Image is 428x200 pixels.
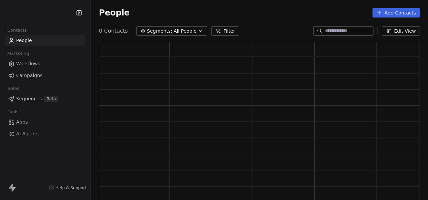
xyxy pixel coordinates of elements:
span: Sequences [16,95,42,102]
span: Contacts [4,25,30,35]
span: Campaigns [16,72,42,79]
button: Filter [211,26,239,36]
span: Segments: [147,28,172,35]
a: Apps [5,116,85,128]
button: Add Contacts [372,8,420,18]
span: AI Agents [16,130,39,137]
a: Workflows [5,58,85,69]
span: Beta [44,96,58,102]
span: Sales [5,84,22,94]
a: Help & Support [49,185,86,191]
a: Campaigns [5,70,85,81]
span: Tools [5,107,21,117]
span: Help & Support [56,185,86,191]
a: SequencesBeta [5,93,85,104]
a: AI Agents [5,128,85,139]
span: Workflows [16,60,40,67]
span: Apps [16,119,28,126]
span: Marketing [4,48,32,59]
a: People [5,35,85,46]
button: Edit View [382,26,420,36]
span: All People [174,28,197,35]
span: People [16,37,32,44]
span: 0 Contacts [99,27,128,35]
span: People [99,8,130,18]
